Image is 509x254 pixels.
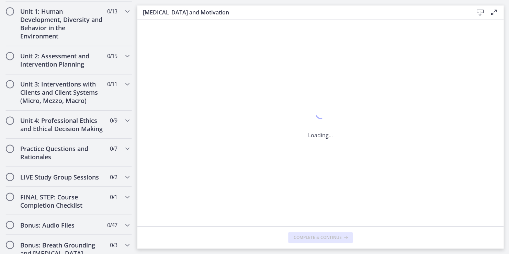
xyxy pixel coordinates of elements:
h2: Unit 2: Assessment and Intervention Planning [20,52,104,68]
h2: Unit 3: Interventions with Clients and Client Systems (Micro, Mezzo, Macro) [20,80,104,105]
h2: Unit 1: Human Development, Diversity and Behavior in the Environment [20,7,104,40]
span: 0 / 7 [110,145,117,153]
span: Complete & continue [294,235,342,240]
button: Complete & continue [288,232,353,243]
span: 0 / 3 [110,241,117,249]
span: 0 / 9 [110,116,117,125]
h2: Unit 4: Professional Ethics and Ethical Decision Making [20,116,104,133]
span: 0 / 11 [107,80,117,88]
h2: Practice Questions and Rationales [20,145,104,161]
h2: Bonus: Audio Files [20,221,104,229]
span: 0 / 2 [110,173,117,181]
span: 0 / 47 [107,221,117,229]
span: 0 / 13 [107,7,117,15]
div: 1 [308,107,333,123]
span: 0 / 15 [107,52,117,60]
h2: FINAL STEP: Course Completion Checklist [20,193,104,209]
h2: LIVE Study Group Sessions [20,173,104,181]
span: 0 / 1 [110,193,117,201]
p: Loading... [308,131,333,139]
h3: [MEDICAL_DATA] and Motivation [143,8,462,16]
